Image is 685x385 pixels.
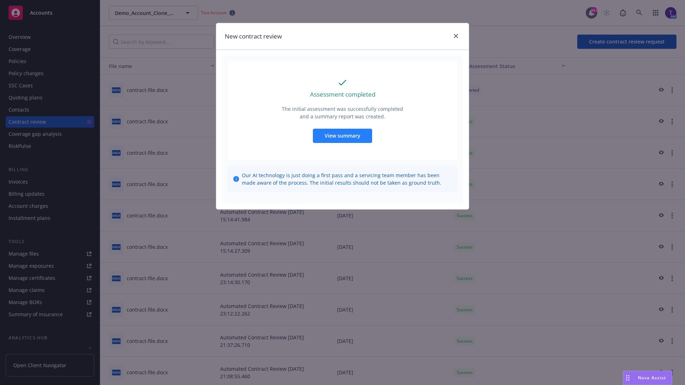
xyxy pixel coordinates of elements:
button: View summary [313,129,372,143]
p: The initial assessment was successfully completed and a summary report was created. [281,105,404,120]
button: Nova Assist [623,371,672,385]
h1: New contract review [225,32,282,41]
a: close [452,32,460,40]
div: Drag to move [623,371,632,385]
span: Nova Assist [638,375,666,381]
span: View summary [325,132,360,139]
p: Assessment completed [310,90,375,99]
span: Our AI technology is just doing a first pass and a servicing team member has been made aware of t... [242,171,452,186]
